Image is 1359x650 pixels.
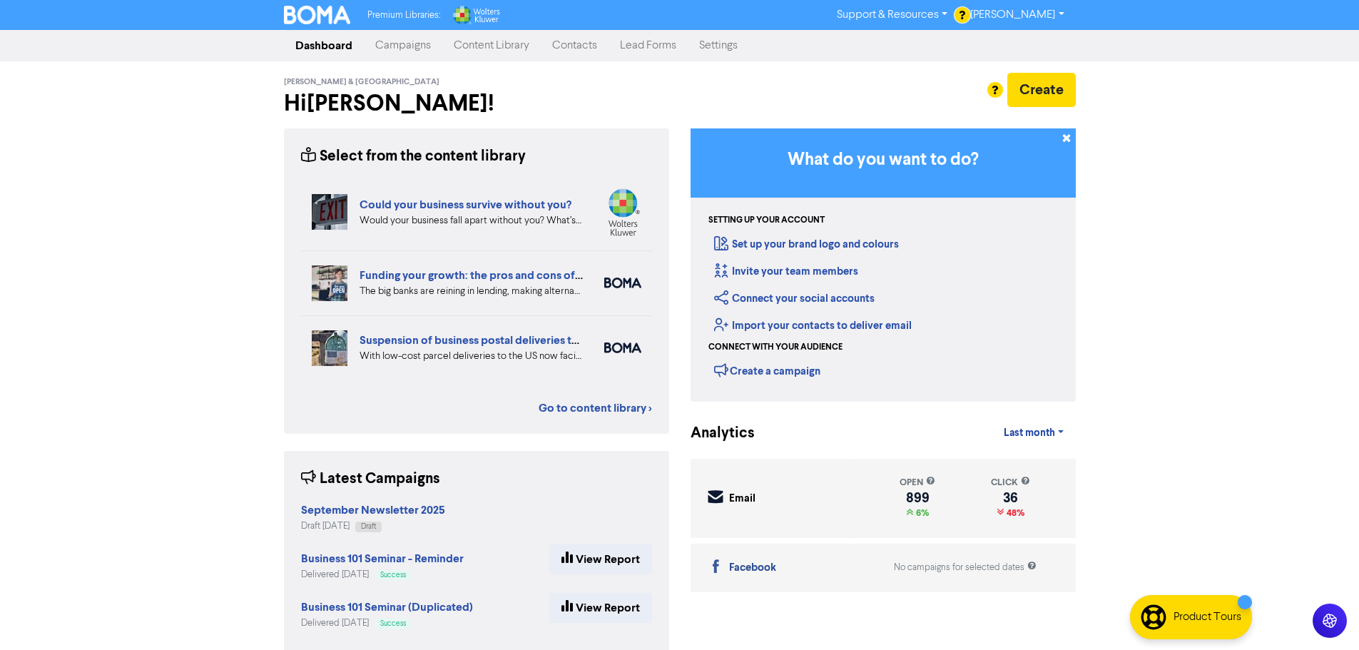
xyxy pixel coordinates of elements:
[688,31,749,60] a: Settings
[604,342,641,353] img: boma
[301,505,445,517] a: September Newsletter 2025
[991,492,1030,504] div: 36
[714,265,858,278] a: Invite your team members
[367,11,440,20] span: Premium Libraries:
[549,544,652,574] a: View Report
[825,4,959,26] a: Support & Resources
[1004,427,1055,440] span: Last month
[301,146,526,168] div: Select from the content library
[609,31,688,60] a: Lead Forms
[714,238,899,251] a: Set up your brand logo and colours
[714,292,875,305] a: Connect your social accounts
[604,188,641,236] img: wolterskluwer
[452,6,500,24] img: Wolters Kluwer
[284,31,364,60] a: Dashboard
[360,268,673,283] a: Funding your growth: the pros and cons of alternative lenders
[301,568,464,582] div: Delivered [DATE]
[900,476,935,489] div: open
[380,620,406,627] span: Success
[360,349,583,364] div: With low-cost parcel deliveries to the US now facing tariffs, many international postal services ...
[712,150,1054,171] h3: What do you want to do?
[301,554,464,565] a: Business 101 Seminar - Reminder
[729,491,755,507] div: Email
[301,616,473,630] div: Delivered [DATE]
[894,561,1037,574] div: No campaigns for selected dates
[691,422,737,445] div: Analytics
[301,468,440,490] div: Latest Campaigns
[913,507,929,519] span: 6%
[301,519,445,533] div: Draft [DATE]
[708,341,843,354] div: Connect with your audience
[360,198,571,212] a: Could your business survive without you?
[360,213,583,228] div: Would your business fall apart without you? What’s your Plan B in case of accident, illness, or j...
[301,600,473,614] strong: Business 101 Seminar (Duplicated)
[361,523,376,530] span: Draft
[284,77,439,87] span: [PERSON_NAME] & [GEOGRAPHIC_DATA]
[691,128,1076,402] div: Getting Started in BOMA
[959,4,1075,26] a: [PERSON_NAME]
[991,476,1030,489] div: click
[301,552,464,566] strong: Business 101 Seminar - Reminder
[301,602,473,614] a: Business 101 Seminar (Duplicated)
[1004,507,1024,519] span: 48%
[360,333,862,347] a: Suspension of business postal deliveries to the [GEOGRAPHIC_DATA]: what options do you have?
[900,492,935,504] div: 899
[714,319,912,332] a: Import your contacts to deliver email
[284,90,669,117] h2: Hi [PERSON_NAME] !
[442,31,541,60] a: Content Library
[364,31,442,60] a: Campaigns
[539,400,652,417] a: Go to content library >
[992,419,1075,447] a: Last month
[301,503,445,517] strong: September Newsletter 2025
[604,278,641,288] img: boma
[541,31,609,60] a: Contacts
[284,6,351,24] img: BOMA Logo
[380,572,406,579] span: Success
[729,560,776,577] div: Facebook
[1007,73,1076,107] button: Create
[708,214,825,227] div: Setting up your account
[360,284,583,299] div: The big banks are reining in lending, making alternative, non-bank lenders an attractive proposit...
[1288,582,1359,650] iframe: Chat Widget
[549,593,652,623] a: View Report
[714,360,820,381] div: Create a campaign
